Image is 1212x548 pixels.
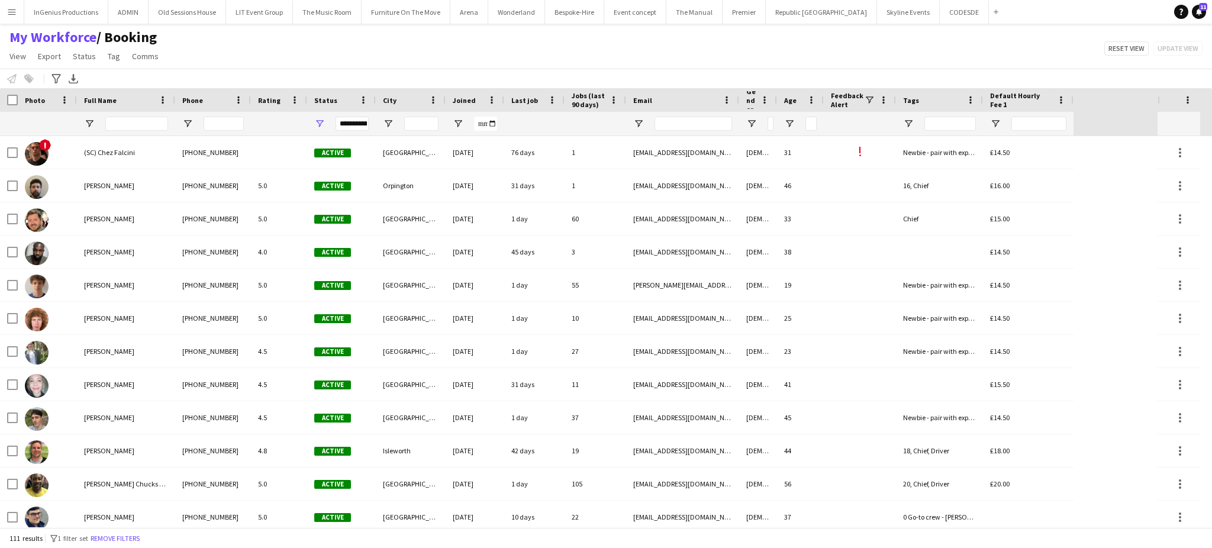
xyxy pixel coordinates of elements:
[565,335,626,368] div: 27
[446,169,504,202] div: [DATE]
[626,335,739,368] div: [EMAIL_ADDRESS][DOMAIN_NAME]
[293,1,362,24] button: The Music Room
[376,335,446,368] div: [GEOGRAPHIC_DATA]
[24,1,108,24] button: InGenius Productions
[990,446,1010,455] span: £18.00
[903,96,919,105] span: Tags
[739,136,777,169] div: [DEMOGRAPHIC_DATA]
[633,118,644,129] button: Open Filter Menu
[175,269,251,301] div: [PHONE_NUMBER]
[940,1,989,24] button: CODESDE
[251,269,307,301] div: 5.0
[376,401,446,434] div: [GEOGRAPHIC_DATA]
[175,368,251,401] div: [PHONE_NUMBER]
[314,480,351,489] span: Active
[314,347,351,356] span: Active
[990,91,1052,109] span: Default Hourly Fee 1
[175,302,251,334] div: [PHONE_NUMBER]
[84,281,134,289] span: [PERSON_NAME]
[990,479,1010,488] span: £20.00
[376,468,446,500] div: [GEOGRAPHIC_DATA]
[33,49,66,64] a: Export
[446,468,504,500] div: [DATE]
[251,202,307,235] div: 5.0
[84,446,134,455] span: [PERSON_NAME]
[446,202,504,235] div: [DATE]
[766,1,877,24] button: Republic [GEOGRAPHIC_DATA]
[777,269,824,301] div: 19
[739,401,777,434] div: [DEMOGRAPHIC_DATA]
[739,434,777,467] div: [DEMOGRAPHIC_DATA]
[376,434,446,467] div: Isleworth
[251,468,307,500] div: 5.0
[38,51,61,62] span: Export
[9,28,96,46] a: My Workforce
[784,118,795,129] button: Open Filter Menu
[57,534,88,543] span: 1 filter set
[251,368,307,401] div: 4.5
[565,501,626,533] div: 22
[446,269,504,301] div: [DATE]
[258,96,281,105] span: Rating
[777,302,824,334] div: 25
[446,335,504,368] div: [DATE]
[314,513,351,522] span: Active
[896,269,983,301] div: Newbie - pair with experienced crew
[626,236,739,268] div: [EMAIL_ADDRESS][DOMAIN_NAME]
[25,341,49,365] img: Alfie Williamson
[777,368,824,401] div: 41
[633,96,652,105] span: Email
[404,117,439,131] input: City Filter Input
[376,236,446,268] div: [GEOGRAPHIC_DATA]
[626,368,739,401] div: [EMAIL_ADDRESS][DOMAIN_NAME]
[182,96,203,105] span: Phone
[777,335,824,368] div: 23
[446,434,504,467] div: [DATE]
[314,149,351,157] span: Active
[504,368,565,401] div: 31 days
[84,247,134,256] span: [PERSON_NAME]
[376,302,446,334] div: [GEOGRAPHIC_DATA]
[858,142,862,160] span: !
[314,96,337,105] span: Status
[777,468,824,500] div: 56
[990,118,1001,129] button: Open Filter Menu
[504,136,565,169] div: 76 days
[73,51,96,62] span: Status
[453,96,476,105] span: Joined
[990,413,1010,422] span: £14.50
[226,1,293,24] button: LIT Event Group
[474,117,497,131] input: Joined Filter Input
[739,269,777,301] div: [DEMOGRAPHIC_DATA]
[39,139,51,151] span: !
[739,501,777,533] div: [DEMOGRAPHIC_DATA]
[25,175,49,199] img: Adam Kent
[66,72,80,86] app-action-btn: Export XLSX
[132,51,159,62] span: Comms
[777,169,824,202] div: 46
[314,118,325,129] button: Open Filter Menu
[504,468,565,500] div: 1 day
[565,434,626,467] div: 19
[565,136,626,169] div: 1
[204,117,244,131] input: Phone Filter Input
[877,1,940,24] button: Skyline Events
[565,269,626,301] div: 55
[175,335,251,368] div: [PHONE_NUMBER]
[383,96,397,105] span: City
[896,468,983,500] div: 20, Chief, Driver
[314,447,351,456] span: Active
[182,118,193,129] button: Open Filter Menu
[604,1,666,24] button: Event concept
[84,148,135,157] span: (SC) Chez Falcini
[1011,117,1066,131] input: Default Hourly Fee 1 Filter Input
[896,202,983,235] div: Chief
[376,368,446,401] div: [GEOGRAPHIC_DATA]
[903,118,914,129] button: Open Filter Menu
[626,269,739,301] div: [PERSON_NAME][EMAIL_ADDRESS][PERSON_NAME][DOMAIN_NAME]
[990,181,1010,190] span: £16.00
[251,401,307,434] div: 4.5
[545,1,604,24] button: Bespoke-Hire
[84,314,134,323] span: [PERSON_NAME]
[739,468,777,500] div: [DEMOGRAPHIC_DATA]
